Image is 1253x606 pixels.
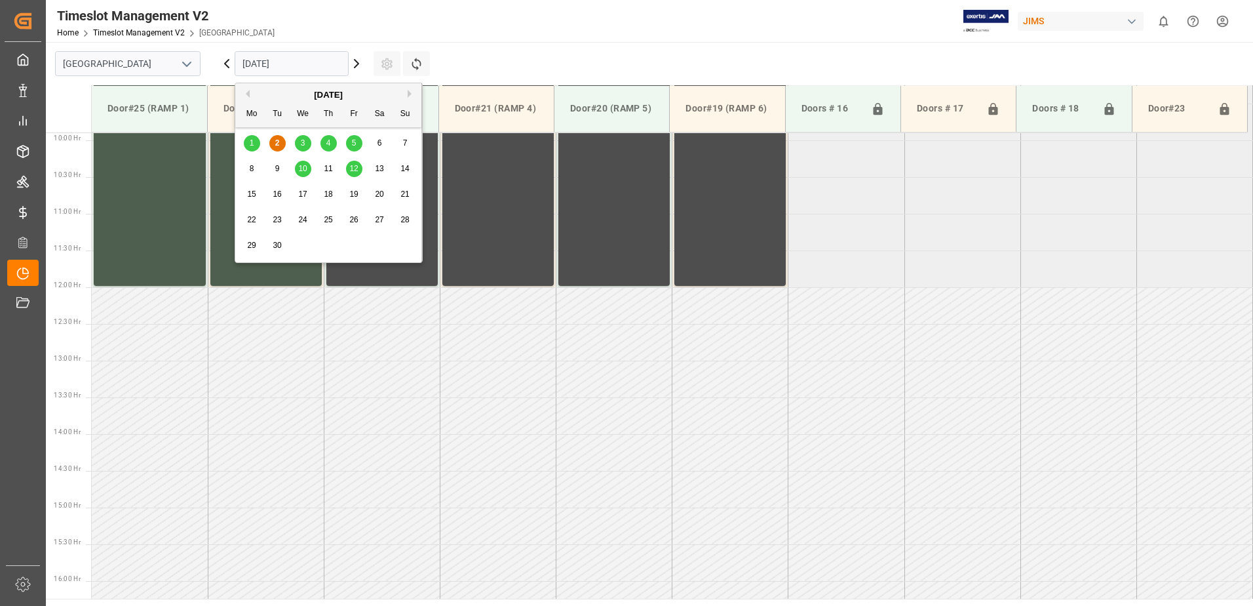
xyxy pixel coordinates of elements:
[375,190,383,199] span: 20
[298,164,307,173] span: 10
[54,575,81,582] span: 16:00 Hr
[1018,12,1144,31] div: JIMS
[320,106,337,123] div: Th
[349,215,358,224] span: 26
[912,96,981,121] div: Doors # 17
[397,161,414,177] div: Choose Sunday, September 14th, 2025
[375,215,383,224] span: 27
[235,51,349,76] input: DD.MM.YYYY
[250,138,254,148] span: 1
[269,212,286,228] div: Choose Tuesday, September 23rd, 2025
[346,106,362,123] div: Fr
[250,164,254,173] span: 8
[239,131,418,258] div: month 2025-09
[269,186,286,203] div: Choose Tuesday, September 16th, 2025
[400,164,409,173] span: 14
[372,212,388,228] div: Choose Saturday, September 27th, 2025
[275,138,280,148] span: 2
[324,190,332,199] span: 18
[244,212,260,228] div: Choose Monday, September 22nd, 2025
[102,96,197,121] div: Door#25 (RAMP 1)
[273,241,281,250] span: 30
[244,161,260,177] div: Choose Monday, September 8th, 2025
[349,190,358,199] span: 19
[273,215,281,224] span: 23
[400,190,409,199] span: 21
[400,215,409,224] span: 28
[244,237,260,254] div: Choose Monday, September 29th, 2025
[320,135,337,151] div: Choose Thursday, September 4th, 2025
[346,161,362,177] div: Choose Friday, September 12th, 2025
[54,465,81,472] span: 14:30 Hr
[295,106,311,123] div: We
[176,54,196,74] button: open menu
[269,237,286,254] div: Choose Tuesday, September 30th, 2025
[372,186,388,203] div: Choose Saturday, September 20th, 2025
[372,106,388,123] div: Sa
[54,245,81,252] span: 11:30 Hr
[1143,96,1212,121] div: Door#23
[54,171,81,178] span: 10:30 Hr
[235,89,421,102] div: [DATE]
[301,138,305,148] span: 3
[1178,7,1208,36] button: Help Center
[273,190,281,199] span: 16
[269,106,286,123] div: Tu
[1149,7,1178,36] button: show 0 new notifications
[247,190,256,199] span: 15
[247,241,256,250] span: 29
[1027,96,1096,121] div: Doors # 18
[54,318,81,325] span: 12:30 Hr
[242,90,250,98] button: Previous Month
[346,135,362,151] div: Choose Friday, September 5th, 2025
[397,212,414,228] div: Choose Sunday, September 28th, 2025
[247,215,256,224] span: 22
[324,164,332,173] span: 11
[397,135,414,151] div: Choose Sunday, September 7th, 2025
[244,186,260,203] div: Choose Monday, September 15th, 2025
[349,164,358,173] span: 12
[244,106,260,123] div: Mo
[55,51,201,76] input: Type to search/select
[963,10,1009,33] img: Exertis%20JAM%20-%20Email%20Logo.jpg_1722504956.jpg
[54,134,81,142] span: 10:00 Hr
[54,538,81,546] span: 15:30 Hr
[57,28,79,37] a: Home
[397,106,414,123] div: Su
[54,502,81,509] span: 15:00 Hr
[54,392,81,399] span: 13:30 Hr
[320,161,337,177] div: Choose Thursday, September 11th, 2025
[295,161,311,177] div: Choose Wednesday, September 10th, 2025
[295,186,311,203] div: Choose Wednesday, September 17th, 2025
[403,138,408,148] span: 7
[57,6,275,26] div: Timeslot Management V2
[1018,9,1149,33] button: JIMS
[375,164,383,173] span: 13
[275,164,280,173] span: 9
[269,161,286,177] div: Choose Tuesday, September 9th, 2025
[54,355,81,362] span: 13:00 Hr
[54,428,81,435] span: 14:00 Hr
[320,186,337,203] div: Choose Thursday, September 18th, 2025
[298,190,307,199] span: 17
[352,138,357,148] span: 5
[324,215,332,224] span: 25
[377,138,382,148] span: 6
[93,28,185,37] a: Timeslot Management V2
[346,212,362,228] div: Choose Friday, September 26th, 2025
[372,161,388,177] div: Choose Saturday, September 13th, 2025
[54,208,81,215] span: 11:00 Hr
[680,96,774,121] div: Door#19 (RAMP 6)
[408,90,415,98] button: Next Month
[397,186,414,203] div: Choose Sunday, September 21st, 2025
[54,281,81,289] span: 12:00 Hr
[218,96,312,121] div: Door#24 (RAMP 2)
[320,212,337,228] div: Choose Thursday, September 25th, 2025
[796,96,866,121] div: Doors # 16
[326,138,331,148] span: 4
[565,96,659,121] div: Door#20 (RAMP 5)
[244,135,260,151] div: Choose Monday, September 1st, 2025
[372,135,388,151] div: Choose Saturday, September 6th, 2025
[346,186,362,203] div: Choose Friday, September 19th, 2025
[450,96,543,121] div: Door#21 (RAMP 4)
